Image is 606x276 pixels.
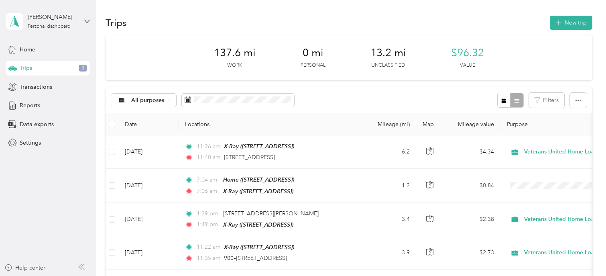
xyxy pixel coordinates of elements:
th: Mileage (mi) [363,113,416,135]
span: 137.6 mi [214,47,256,59]
span: 13.2 mi [370,47,406,59]
span: Veterans United Home Loans [524,147,600,156]
span: Veterans United Home Loans [524,248,600,257]
span: Home [20,45,35,54]
th: Locations [179,113,363,135]
td: $2.38 [444,203,500,236]
iframe: Everlance-gr Chat Button Frame [561,231,606,276]
span: [STREET_ADDRESS] [224,154,275,161]
span: Home ([STREET_ADDRESS]) [223,176,294,183]
span: Reports [20,101,40,110]
td: [DATE] [118,135,179,169]
span: Data exports [20,120,54,129]
span: 3 [79,65,87,72]
p: Work [227,62,242,69]
p: Value [460,62,475,69]
span: 1:39 pm [197,209,220,218]
h1: Trips [106,18,127,27]
span: 1:49 pm [197,220,220,229]
td: 1.2 [363,169,416,202]
td: 3.9 [363,236,416,270]
span: Veterans United Home Loans [524,215,600,224]
td: [DATE] [118,236,179,270]
th: Date [118,113,179,135]
span: 11:35 am [197,254,220,263]
span: 11:40 am [197,153,220,162]
p: Unclassified [371,62,405,69]
button: Help center [4,264,45,272]
span: 11:26 am [197,142,220,151]
th: Mileage value [444,113,500,135]
span: 7:04 am [197,176,220,184]
span: X-Ray ([STREET_ADDRESS]) [224,244,294,250]
span: Transactions [20,83,52,91]
span: $96.32 [451,47,484,59]
td: [DATE] [118,203,179,236]
td: 3.4 [363,203,416,236]
span: 11:22 am [197,243,220,251]
span: X-Ray ([STREET_ADDRESS]) [224,143,294,149]
span: 900–[STREET_ADDRESS] [224,255,287,262]
span: [STREET_ADDRESS][PERSON_NAME] [223,210,319,217]
div: [PERSON_NAME] [28,13,78,21]
td: [DATE] [118,169,179,202]
span: X-Ray ([STREET_ADDRESS]) [223,221,293,228]
td: 6.2 [363,135,416,169]
button: Filters [529,93,564,108]
span: Settings [20,139,41,147]
span: All purposes [131,98,165,103]
div: Personal dashboard [28,24,71,29]
p: Personal [301,62,325,69]
th: Map [416,113,444,135]
td: $0.84 [444,169,500,202]
td: $2.73 [444,236,500,270]
span: X-Ray ([STREET_ADDRESS]) [223,188,293,194]
span: 0 mi [303,47,323,59]
span: Trips [20,64,32,72]
button: New trip [550,16,592,30]
td: $4.34 [444,135,500,169]
span: 7:06 am [197,187,220,196]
